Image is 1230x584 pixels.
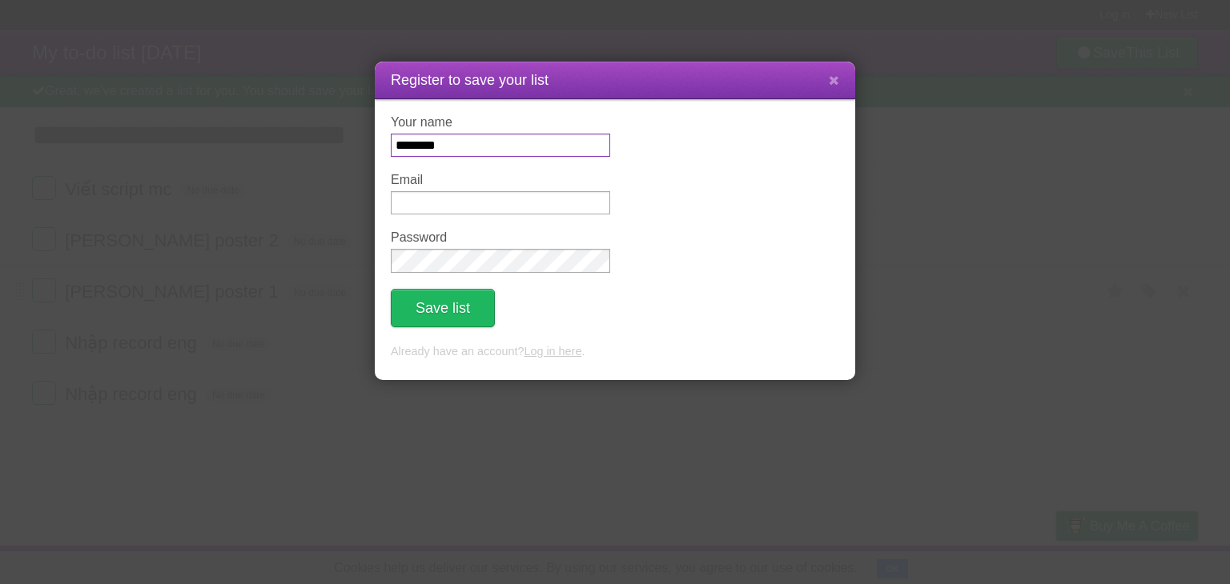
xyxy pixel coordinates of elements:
[391,173,610,187] label: Email
[391,115,610,130] label: Your name
[524,345,581,358] a: Log in here
[391,70,839,91] h1: Register to save your list
[391,343,839,361] p: Already have an account? .
[391,230,610,245] label: Password
[391,289,495,327] button: Save list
